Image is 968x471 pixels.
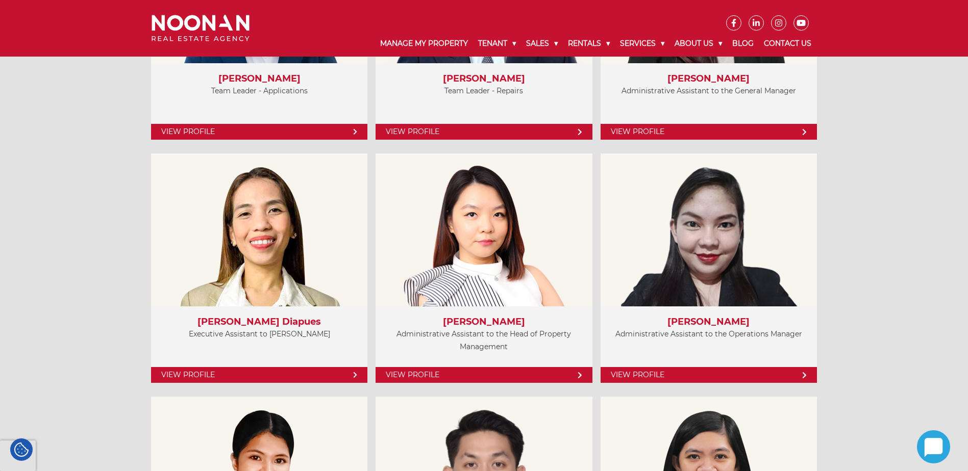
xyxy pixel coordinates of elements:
[151,367,367,383] a: View Profile
[375,31,473,57] a: Manage My Property
[669,31,727,57] a: About Us
[161,317,357,328] h3: [PERSON_NAME] Diapues
[611,328,807,341] p: Administrative Assistant to the Operations Manager
[611,85,807,97] p: Administrative Assistant to the General Manager
[10,438,33,461] div: Cookie Settings
[386,328,582,353] p: Administrative Assistant to the Head of Property Management
[727,31,759,57] a: Blog
[563,31,615,57] a: Rentals
[615,31,669,57] a: Services
[376,367,592,383] a: View Profile
[161,85,357,97] p: Team Leader - Applications
[759,31,816,57] a: Contact Us
[151,124,367,140] a: View Profile
[161,328,357,341] p: Executive Assistant to [PERSON_NAME]
[386,85,582,97] p: Team Leader - Repairs
[473,31,521,57] a: Tenant
[611,317,807,328] h3: [PERSON_NAME]
[386,317,582,328] h3: [PERSON_NAME]
[161,73,357,85] h3: [PERSON_NAME]
[601,124,817,140] a: View Profile
[152,15,250,42] img: Noonan Real Estate Agency
[376,124,592,140] a: View Profile
[386,73,582,85] h3: [PERSON_NAME]
[521,31,563,57] a: Sales
[601,367,817,383] a: View Profile
[611,73,807,85] h3: [PERSON_NAME]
